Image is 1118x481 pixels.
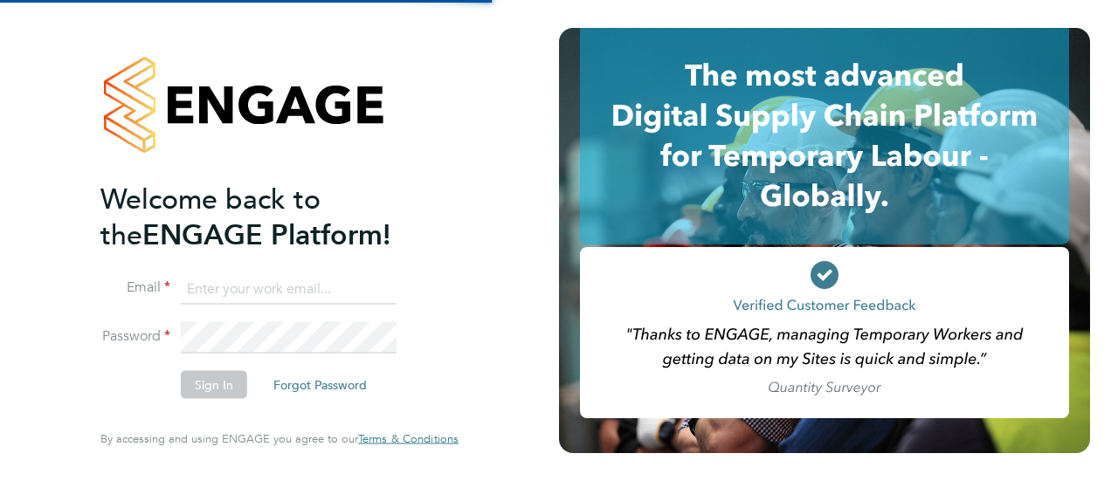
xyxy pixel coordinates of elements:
[358,432,459,446] a: Terms & Conditions
[100,182,321,251] span: Welcome back to the
[259,371,381,399] button: Forgot Password
[100,278,170,297] label: Email
[181,371,247,399] button: Sign In
[358,431,459,446] span: Terms & Conditions
[100,181,441,252] h2: ENGAGE Platform!
[100,431,459,446] span: By accessing and using ENGAGE you agree to our
[181,273,397,305] input: Enter your work email...
[100,327,170,346] label: Password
